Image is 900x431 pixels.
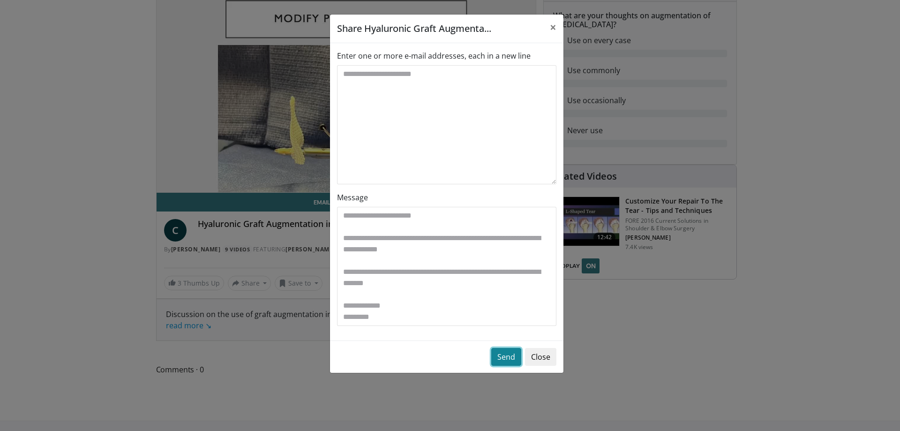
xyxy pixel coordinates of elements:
button: Close [525,348,556,366]
label: Message [337,192,368,203]
h5: Share Hyaluronic Graft Augmenta... [337,22,491,36]
button: Send [491,348,521,366]
span: × [550,19,556,35]
label: Enter one or more e-mail addresses, each in a new line [337,50,531,61]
